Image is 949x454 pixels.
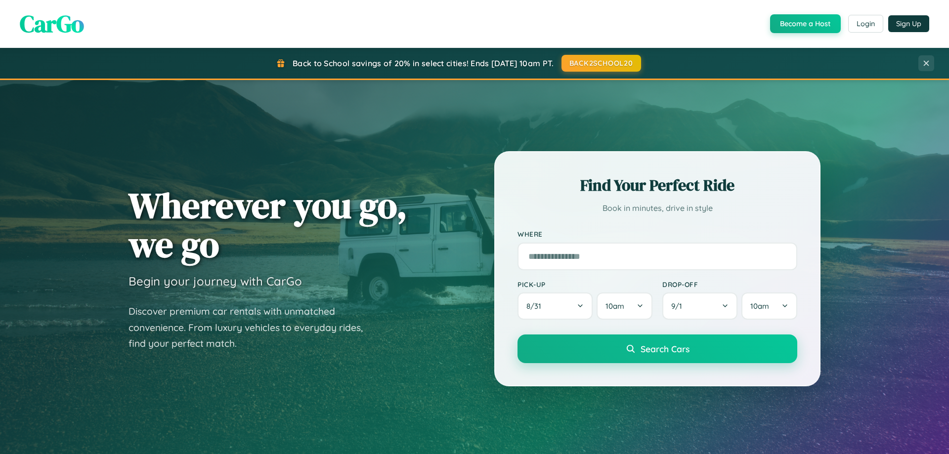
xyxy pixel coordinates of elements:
span: 8 / 31 [526,301,546,311]
label: Pick-up [518,280,652,289]
span: 9 / 1 [671,301,687,311]
span: 10am [605,301,624,311]
button: 9/1 [662,292,737,320]
span: Back to School savings of 20% in select cities! Ends [DATE] 10am PT. [293,58,554,68]
button: 10am [741,292,797,320]
button: Become a Host [770,14,841,33]
span: Search Cars [641,343,690,354]
h1: Wherever you go, we go [129,186,407,264]
label: Drop-off [662,280,797,289]
button: BACK2SCHOOL20 [561,55,641,72]
p: Book in minutes, drive in style [518,201,797,215]
h2: Find Your Perfect Ride [518,174,797,196]
label: Where [518,230,797,239]
span: 10am [750,301,769,311]
p: Discover premium car rentals with unmatched convenience. From luxury vehicles to everyday rides, ... [129,303,376,352]
h3: Begin your journey with CarGo [129,274,302,289]
button: 8/31 [518,292,593,320]
button: Login [848,15,883,33]
button: Search Cars [518,334,797,363]
button: 10am [597,292,652,320]
span: CarGo [20,7,84,40]
button: Sign Up [888,15,929,32]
